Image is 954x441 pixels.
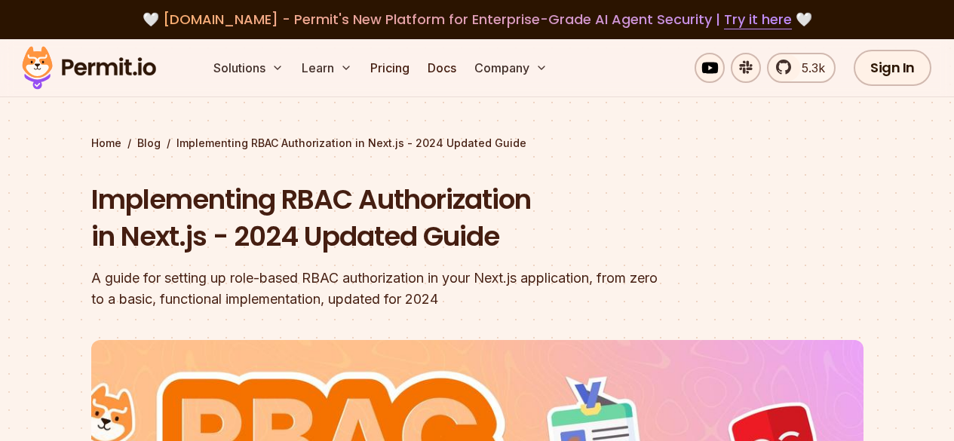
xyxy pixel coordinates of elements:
a: Blog [137,136,161,151]
a: Docs [422,53,462,83]
div: A guide for setting up role-based RBAC authorization in your Next.js application, from zero to a ... [91,268,670,310]
a: 5.3k [767,53,836,83]
a: Try it here [724,10,792,29]
button: Solutions [207,53,290,83]
a: Pricing [364,53,416,83]
div: 🤍 🤍 [36,9,918,30]
button: Learn [296,53,358,83]
span: [DOMAIN_NAME] - Permit's New Platform for Enterprise-Grade AI Agent Security | [163,10,792,29]
div: / / [91,136,864,151]
a: Sign In [854,50,931,86]
h1: Implementing RBAC Authorization in Next.js - 2024 Updated Guide [91,181,670,256]
img: Permit logo [15,42,163,93]
button: Company [468,53,554,83]
a: Home [91,136,121,151]
span: 5.3k [793,59,825,77]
